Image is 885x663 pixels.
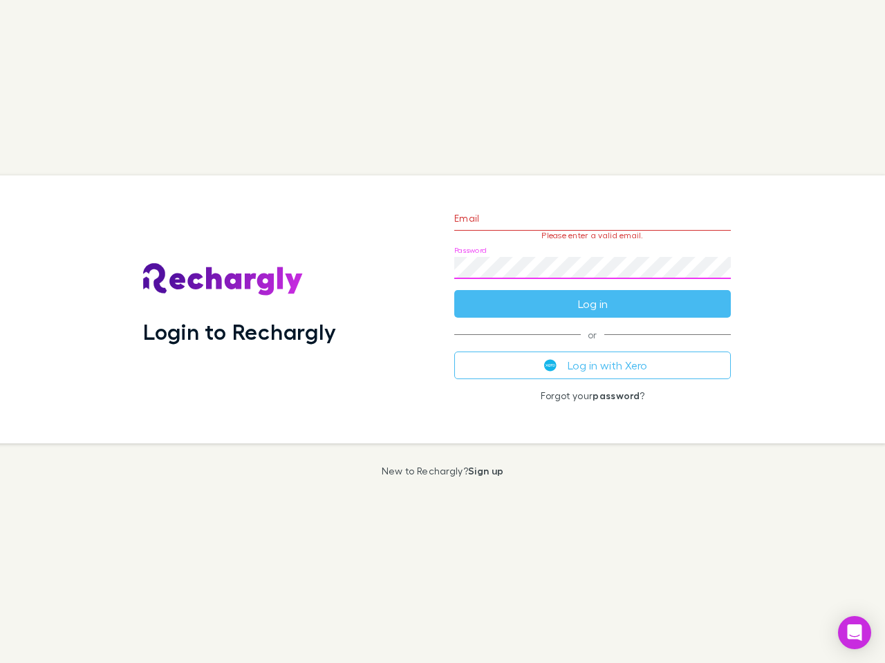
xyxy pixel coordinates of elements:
[544,359,557,372] img: Xero's logo
[454,231,731,240] p: Please enter a valid email.
[593,390,640,401] a: password
[454,352,731,379] button: Log in with Xero
[468,465,503,477] a: Sign up
[143,263,304,296] img: Rechargly's Logo
[143,318,336,345] h1: Login to Rechargly
[454,245,487,256] label: Password
[382,465,504,477] p: New to Rechargly?
[838,616,871,649] div: Open Intercom Messenger
[454,290,731,318] button: Log in
[454,334,731,335] span: or
[454,390,731,401] p: Forgot your ?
